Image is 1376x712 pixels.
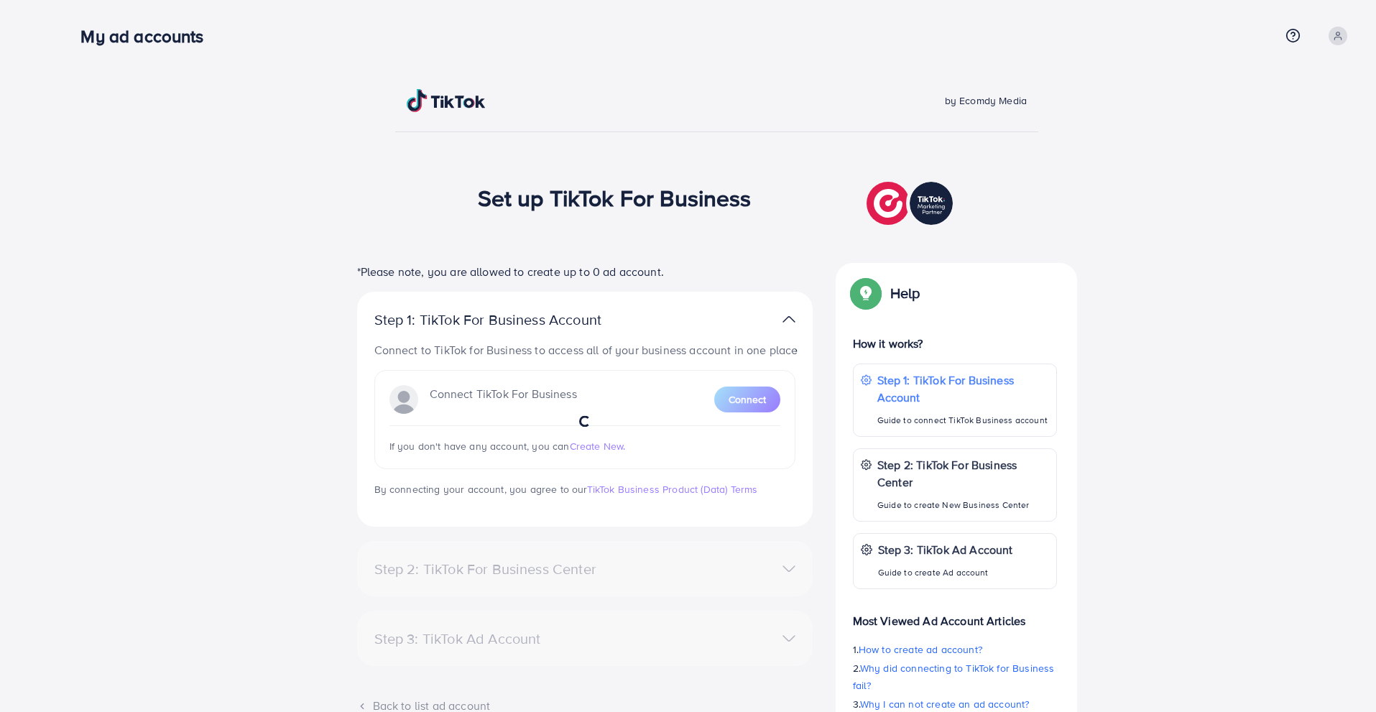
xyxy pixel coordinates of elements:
[890,285,920,302] p: Help
[853,661,1055,693] span: Why did connecting to TikTok for Business fail?
[877,456,1049,491] p: Step 2: TikTok For Business Center
[877,496,1049,514] p: Guide to create New Business Center
[357,263,813,280] p: *Please note, you are allowed to create up to 0 ad account.
[853,335,1057,352] p: How it works?
[877,412,1049,429] p: Guide to connect TikTok Business account
[374,311,647,328] p: Step 1: TikTok For Business Account
[478,184,752,211] h1: Set up TikTok For Business
[878,541,1013,558] p: Step 3: TikTok Ad Account
[853,601,1057,629] p: Most Viewed Ad Account Articles
[407,89,486,112] img: TikTok
[853,660,1057,694] p: 2.
[782,309,795,330] img: TikTok partner
[860,697,1030,711] span: Why I can not create an ad account?
[878,564,1013,581] p: Guide to create Ad account
[859,642,982,657] span: How to create ad account?
[945,93,1027,108] span: by Ecomdy Media
[80,26,215,47] h3: My ad accounts
[877,371,1049,406] p: Step 1: TikTok For Business Account
[867,178,956,228] img: TikTok partner
[853,641,1057,658] p: 1.
[853,280,879,306] img: Popup guide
